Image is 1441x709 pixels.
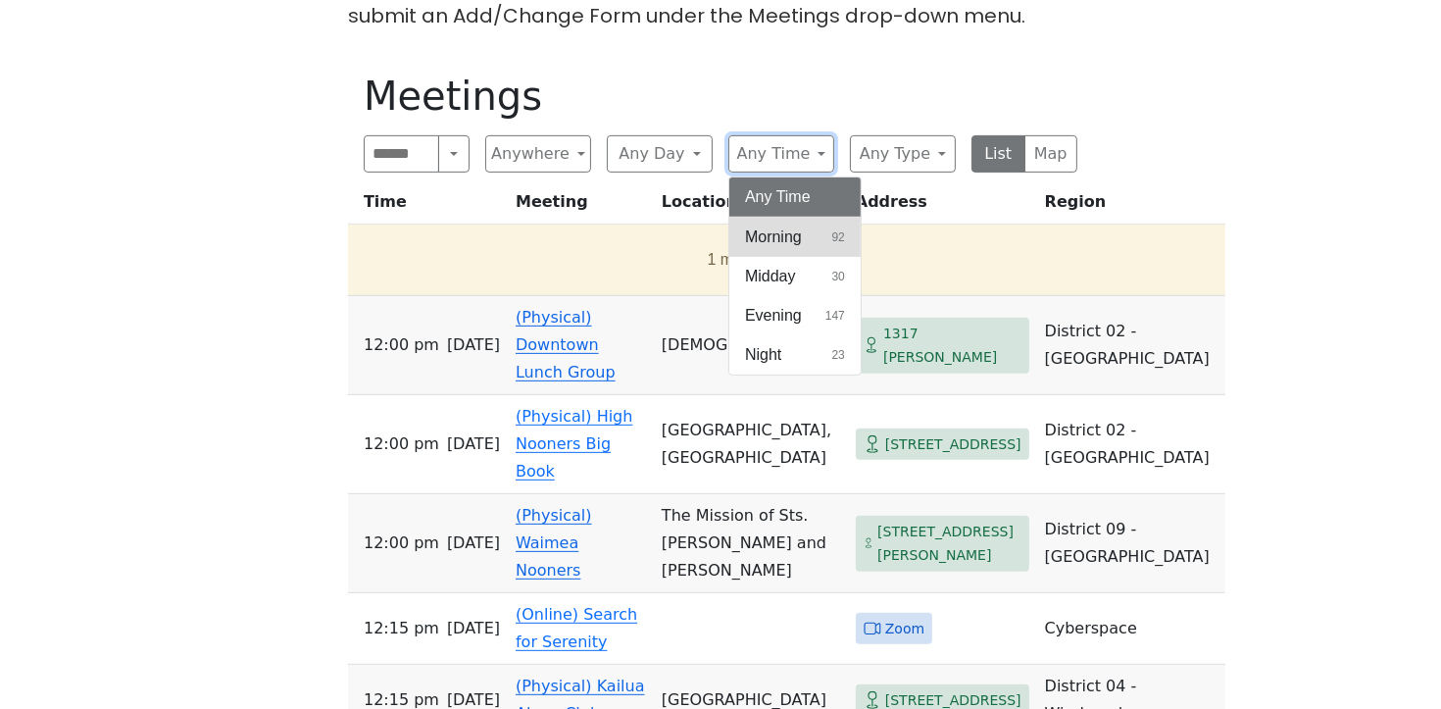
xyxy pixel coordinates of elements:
td: [GEOGRAPHIC_DATA], [GEOGRAPHIC_DATA] [654,395,848,494]
a: (Physical) Downtown Lunch Group [516,308,616,381]
button: 1 meeting in progress [356,232,1210,287]
td: Cyberspace [1037,593,1225,665]
button: Night23 results [729,335,861,375]
span: Evening [745,304,802,328]
span: [DATE] [447,530,500,557]
span: Morning [745,226,802,249]
div: Any Time [728,177,862,376]
span: 30 results [832,268,845,285]
a: (Online) Search for Serenity [516,605,637,651]
button: Morning92 results [729,218,861,257]
span: Night [745,343,781,367]
th: Meeting [508,188,654,225]
h1: Meetings [364,73,1077,120]
span: [DATE] [447,615,500,642]
span: [STREET_ADDRESS][PERSON_NAME] [877,520,1021,568]
td: District 02 - [GEOGRAPHIC_DATA] [1037,395,1225,494]
button: Any Time [729,177,861,217]
td: District 09 - [GEOGRAPHIC_DATA] [1037,494,1225,593]
th: Time [348,188,508,225]
th: Address [848,188,1037,225]
span: 12:00 PM [364,331,439,359]
span: 92 results [832,228,845,246]
button: List [971,135,1025,173]
a: (Physical) Waimea Nooners [516,506,592,580]
input: Search [364,135,439,173]
span: 12:00 PM [364,430,439,458]
button: Search [438,135,470,173]
td: The Mission of Sts. [PERSON_NAME] and [PERSON_NAME] [654,494,848,593]
span: 12:15 PM [364,615,439,642]
span: 1317 [PERSON_NAME] [883,322,1021,370]
td: District 02 - [GEOGRAPHIC_DATA] [1037,296,1225,395]
span: 12:00 PM [364,530,439,557]
span: [STREET_ADDRESS] [885,432,1021,457]
button: Any Type [850,135,956,173]
button: Midday30 results [729,257,861,296]
span: [DATE] [447,331,500,359]
span: 23 results [832,346,845,364]
button: Map [1024,135,1078,173]
span: [DATE] [447,430,500,458]
span: Zoom [885,617,924,641]
button: Any Time [728,135,834,173]
span: 147 results [825,307,845,325]
a: (Physical) High Nooners Big Book [516,407,632,481]
button: Anywhere [485,135,591,173]
th: Location / Group [654,188,848,225]
button: Any Day [607,135,713,173]
button: Evening147 results [729,296,861,335]
td: [DEMOGRAPHIC_DATA] [654,296,848,395]
th: Region [1037,188,1225,225]
span: Midday [745,265,796,288]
